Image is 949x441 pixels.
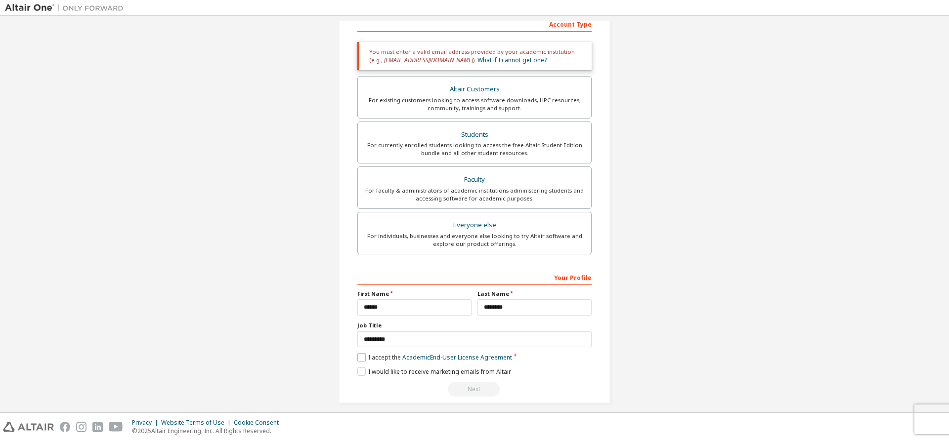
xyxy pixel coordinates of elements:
img: instagram.svg [76,422,86,432]
div: Privacy [132,419,161,427]
label: Last Name [477,290,592,298]
div: For existing customers looking to access software downloads, HPC resources, community, trainings ... [364,96,585,112]
div: Faculty [364,173,585,187]
div: Altair Customers [364,82,585,96]
img: linkedin.svg [92,422,103,432]
div: For currently enrolled students looking to access the free Altair Student Edition bundle and all ... [364,141,585,157]
img: youtube.svg [109,422,123,432]
div: For individuals, businesses and everyone else looking to try Altair software and explore our prod... [364,232,585,248]
p: © 2025 Altair Engineering, Inc. All Rights Reserved. [132,427,285,435]
label: I would like to receive marketing emails from Altair [357,367,511,376]
div: For faculty & administrators of academic institutions administering students and accessing softwa... [364,187,585,202]
img: facebook.svg [60,422,70,432]
a: What if I cannot get one? [477,56,547,64]
div: You must enter a valid email address provided by your academic institution (e.g., ). [357,42,592,70]
div: Everyone else [364,218,585,232]
div: Your Profile [357,269,592,285]
span: [EMAIL_ADDRESS][DOMAIN_NAME] [384,56,473,64]
div: Cookie Consent [234,419,285,427]
label: First Name [357,290,472,298]
label: Job Title [357,321,592,329]
img: altair_logo.svg [3,422,54,432]
img: Altair One [5,3,129,13]
a: Academic End-User License Agreement [402,353,512,361]
div: You need to provide your academic email [357,382,592,397]
label: I accept the [357,353,512,361]
div: Website Terms of Use [161,419,234,427]
div: Account Type [357,16,592,32]
div: Students [364,128,585,142]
